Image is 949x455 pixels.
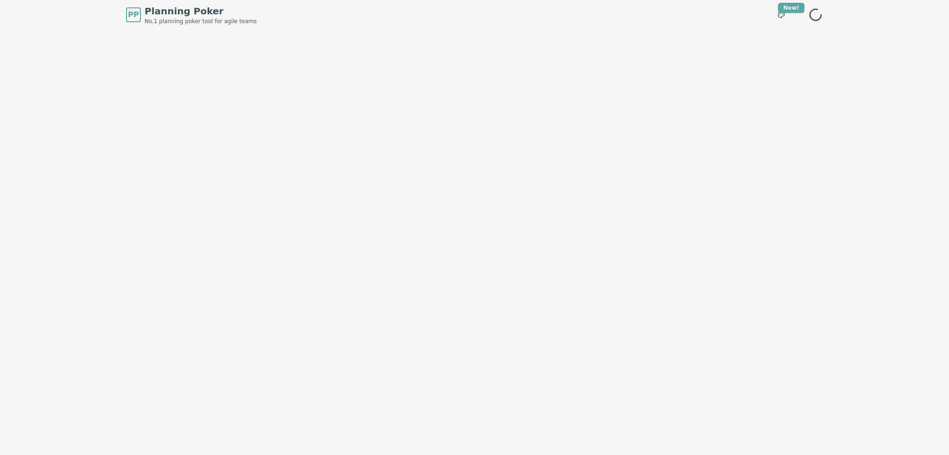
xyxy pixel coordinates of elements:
span: No.1 planning poker tool for agile teams [145,18,257,25]
span: Planning Poker [145,5,257,18]
button: New! [773,6,790,23]
div: New! [778,3,804,13]
span: PP [128,9,139,20]
a: PPPlanning PokerNo.1 planning poker tool for agile teams [126,5,257,25]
